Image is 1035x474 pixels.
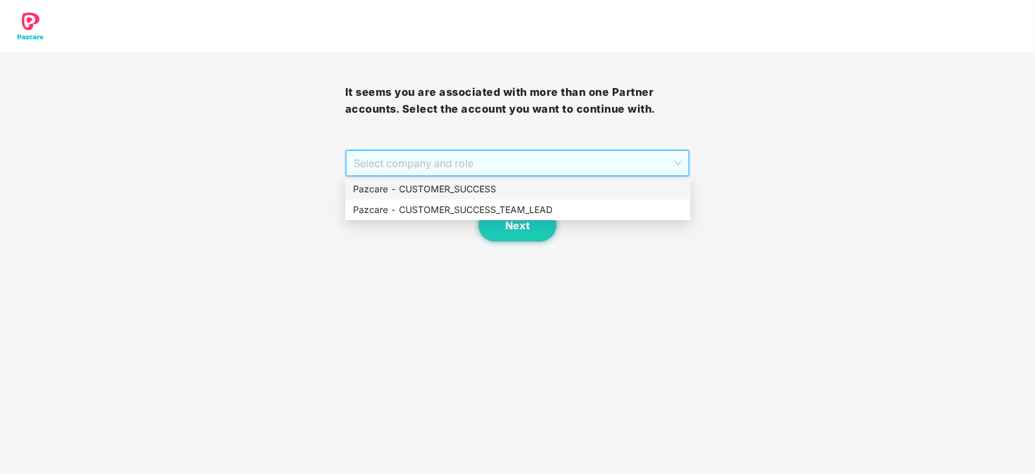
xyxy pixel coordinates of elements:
span: Select company and role [354,151,682,175]
h3: It seems you are associated with more than one Partner accounts. Select the account you want to c... [345,84,690,117]
div: Pazcare - CUSTOMER_SUCCESS [345,179,690,199]
span: Next [505,220,530,232]
button: Next [479,209,556,242]
div: Pazcare - CUSTOMER_SUCCESS_TEAM_LEAD [345,199,690,220]
div: Pazcare - CUSTOMER_SUCCESS_TEAM_LEAD [353,203,683,217]
div: Pazcare - CUSTOMER_SUCCESS [353,182,683,196]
